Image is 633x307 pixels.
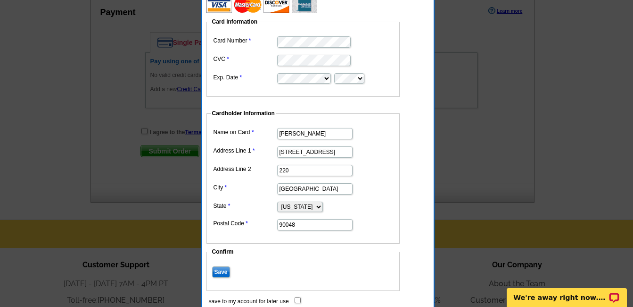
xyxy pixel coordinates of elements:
label: Card Number [214,36,276,45]
legend: Cardholder Information [211,109,276,118]
label: Exp. Date [214,73,276,82]
label: Postal Code [214,219,276,228]
label: Address Line 2 [214,165,276,173]
iframe: LiveChat chat widget [501,277,633,307]
label: City [214,183,276,192]
label: Address Line 1 [214,146,276,155]
label: Name on Card [214,128,276,136]
label: State [214,202,276,210]
label: CVC [214,55,276,63]
input: Save [212,266,230,278]
label: save to my account for later use [209,297,289,306]
legend: Card Information [211,17,259,26]
legend: Confirm [211,247,235,256]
